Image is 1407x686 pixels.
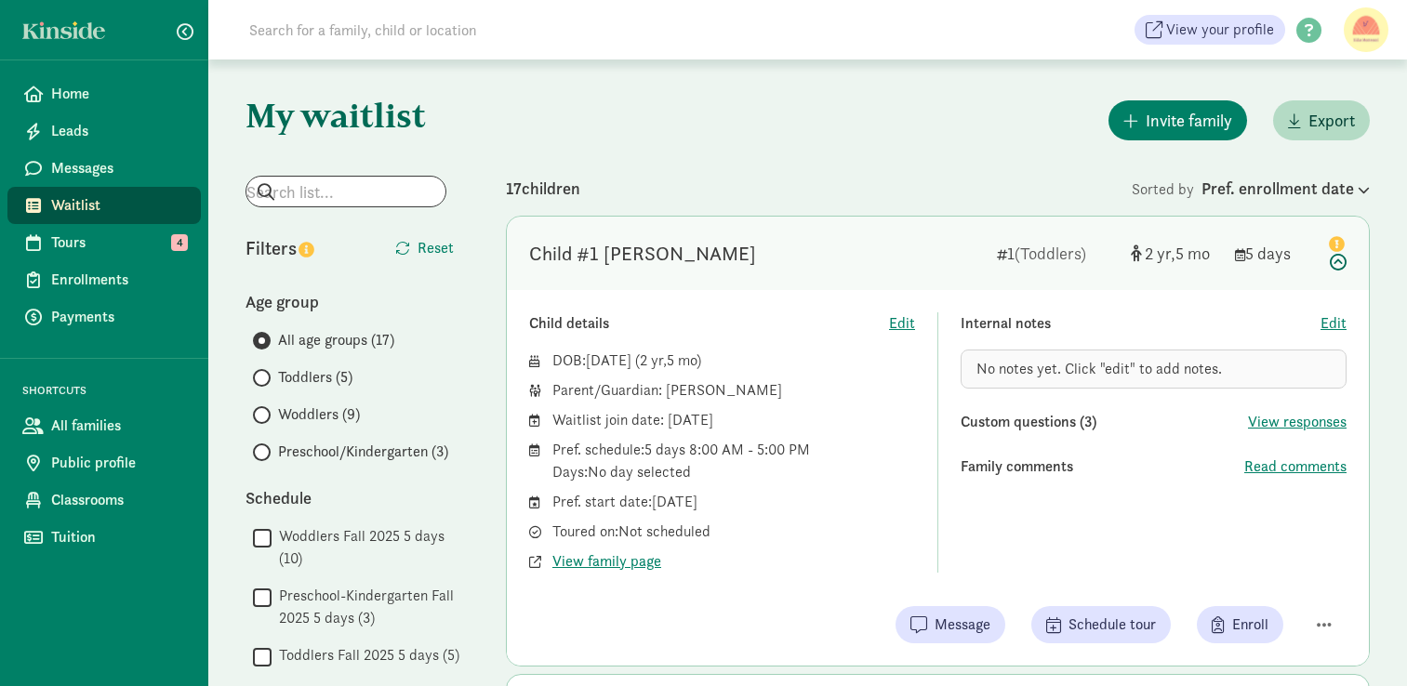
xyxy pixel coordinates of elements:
[51,269,186,291] span: Enrollments
[1235,241,1309,266] div: 5 days
[1015,243,1086,264] span: (Toddlers)
[51,194,186,217] span: Waitlist
[961,455,1244,478] div: Family comments
[278,366,352,389] span: Toddlers (5)
[997,241,1116,266] div: 1
[1166,19,1274,41] span: View your profile
[552,350,915,372] div: DOB: ( )
[51,120,186,142] span: Leads
[51,231,186,254] span: Tours
[1135,15,1285,45] a: View your profile
[552,491,915,513] div: Pref. start date: [DATE]
[272,644,459,666] label: Toddlers Fall 2025 5 days (5)
[51,489,186,511] span: Classrooms
[7,75,201,112] a: Home
[51,452,186,474] span: Public profile
[278,441,448,463] span: Preschool/Kindergarten (3)
[896,606,1005,643] button: Message
[1244,455,1347,478] button: Read comments
[238,11,760,48] input: Search for a family, child or location
[246,97,469,134] h1: My waitlist
[246,177,445,206] input: Search list...
[51,306,186,328] span: Payments
[7,112,201,150] a: Leads
[640,350,667,370] span: 2
[1175,243,1210,264] span: 5
[976,359,1222,378] span: No notes yet. Click "edit" to add notes.
[246,289,469,314] div: Age group
[272,585,469,629] label: Preschool-Kindergarten Fall 2025 5 days (3)
[1108,100,1247,140] button: Invite family
[51,157,186,179] span: Messages
[961,411,1248,433] div: Custom questions (3)
[7,519,201,556] a: Tuition
[51,83,186,105] span: Home
[552,439,915,483] div: Pref. schedule: 5 days 8:00 AM - 5:00 PM Days: No day selected
[7,150,201,187] a: Messages
[7,444,201,482] a: Public profile
[1321,312,1347,335] button: Edit
[1201,176,1370,201] div: Pref. enrollment date
[1031,606,1171,643] button: Schedule tour
[1232,613,1268,636] span: Enroll
[272,525,469,570] label: Woddlers Fall 2025 5 days (10)
[7,261,201,298] a: Enrollments
[278,403,360,426] span: Woddlers (9)
[586,350,631,370] span: [DATE]
[246,234,357,262] div: Filters
[380,230,469,267] button: Reset
[961,312,1321,335] div: Internal notes
[246,485,469,510] div: Schedule
[7,298,201,336] a: Payments
[418,237,454,259] span: Reset
[1145,243,1175,264] span: 2
[7,187,201,224] a: Waitlist
[7,224,201,261] a: Tours 4
[1273,100,1370,140] button: Export
[506,176,1132,201] div: 17 children
[1197,606,1283,643] button: Enroll
[1131,241,1220,266] div: [object Object]
[278,329,394,351] span: All age groups (17)
[1132,176,1370,201] div: Sorted by
[171,234,188,251] span: 4
[7,482,201,519] a: Classrooms
[552,409,915,431] div: Waitlist join date: [DATE]
[1314,597,1407,686] iframe: Chat Widget
[552,521,915,543] div: Toured on: Not scheduled
[1146,108,1232,133] span: Invite family
[529,312,889,335] div: Child details
[1308,108,1355,133] span: Export
[51,526,186,548] span: Tuition
[51,415,186,437] span: All families
[529,239,756,269] div: Child #1 Olivares
[552,379,915,402] div: Parent/Guardian: [PERSON_NAME]
[1069,613,1156,636] span: Schedule tour
[552,550,661,573] button: View family page
[667,350,697,370] span: 5
[1248,411,1347,433] button: View responses
[935,613,990,636] span: Message
[889,312,915,335] button: Edit
[7,407,201,444] a: All families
